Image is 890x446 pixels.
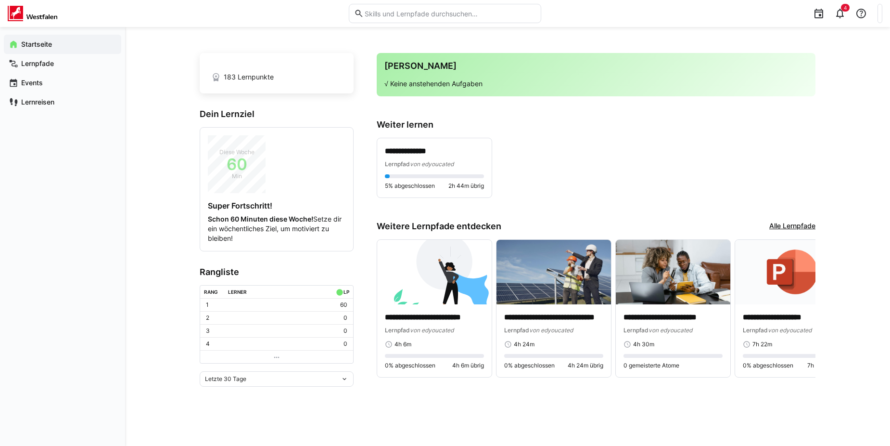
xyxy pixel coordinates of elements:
span: Letzte 30 Tage [205,375,246,383]
p: Setze dir ein wöchentliches Ziel, um motiviert zu bleiben! [208,214,345,243]
span: 4h 6m [394,341,411,348]
img: image [496,240,611,304]
span: Lernpfad [504,327,529,334]
span: 0 gemeisterte Atome [623,362,679,369]
span: 4h 24m [514,341,534,348]
h3: Dein Lernziel [200,109,354,119]
a: Alle Lernpfade [769,221,815,232]
span: 4h 30m [633,341,654,348]
span: 2h 44m übrig [448,182,484,190]
h4: Super Fortschritt! [208,201,345,210]
p: 0 [343,314,347,322]
p: 3 [206,327,210,335]
span: Lernpfad [385,327,410,334]
div: Rang [204,289,218,295]
span: 4 [844,5,847,11]
span: von edyoucated [648,327,692,334]
h3: Weiter lernen [377,119,815,130]
span: 183 Lernpunkte [224,72,274,82]
span: 0% abgeschlossen [385,362,435,369]
div: Lerner [228,289,247,295]
span: 5% abgeschlossen [385,182,435,190]
span: 0% abgeschlossen [743,362,793,369]
span: von edyoucated [410,327,454,334]
h3: [PERSON_NAME] [384,61,808,71]
p: 1 [206,301,209,309]
p: 0 [343,327,347,335]
strong: Schon 60 Minuten diese Woche! [208,215,313,223]
div: LP [343,289,349,295]
span: von edyoucated [529,327,573,334]
p: 0 [343,340,347,348]
span: 0% abgeschlossen [504,362,555,369]
img: image [377,240,492,304]
span: Lernpfad [385,160,410,168]
span: Lernpfad [743,327,768,334]
span: 7h 22m [752,341,772,348]
p: 2 [206,314,209,322]
p: 4 [206,340,210,348]
span: Lernpfad [623,327,648,334]
p: 60 [340,301,347,309]
img: image [616,240,730,304]
span: 4h 24m übrig [568,362,603,369]
p: √ Keine anstehenden Aufgaben [384,79,808,89]
h3: Weitere Lernpfade entdecken [377,221,501,232]
img: image [735,240,850,304]
h3: Rangliste [200,267,354,277]
span: von edyoucated [410,160,454,168]
span: von edyoucated [768,327,812,334]
input: Skills und Lernpfade durchsuchen… [364,9,536,18]
span: 7h 22m übrig [807,362,842,369]
span: 4h 6m übrig [452,362,484,369]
